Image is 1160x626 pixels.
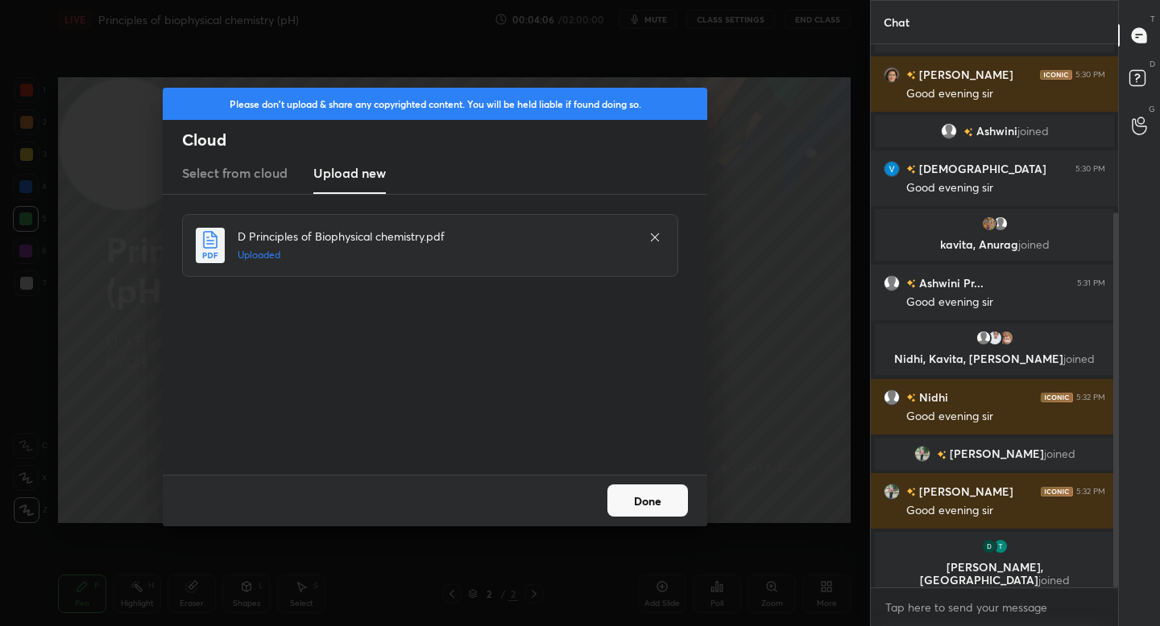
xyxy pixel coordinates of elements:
button: Done [607,484,688,517]
h4: D Principles of Biophysical chemistry.pdf [238,228,632,245]
img: default.png [976,330,992,346]
div: Good evening sir [906,294,1105,311]
h6: Nidhi [916,389,948,406]
p: [PERSON_NAME], [GEOGRAPHIC_DATA] [884,561,1104,587]
img: default.png [992,216,1009,232]
span: [PERSON_NAME] [950,447,1044,460]
h3: Upload new [313,163,386,183]
h6: Ashwini Pr... [916,274,984,291]
div: Good evening sir [906,180,1105,196]
span: Ashwini [976,125,1017,138]
img: no-rating-badge.077c3623.svg [906,71,916,80]
p: kavita, Anurag [884,238,1104,251]
img: no-rating-badge.077c3623.svg [906,393,916,402]
div: 5:32 PM [1076,487,1105,496]
img: no-rating-badge.077c3623.svg [937,451,947,459]
img: no-rating-badge.077c3623.svg [963,128,973,137]
h5: Uploaded [238,248,632,262]
img: iconic-dark.1390631f.png [1041,487,1073,496]
div: 5:32 PM [1076,393,1105,402]
h6: [DEMOGRAPHIC_DATA] [916,160,1046,177]
img: 90420e29a35046579e67bc20bbf1da70.jpg [987,330,1003,346]
img: 7afe74ce32ec424ab1de5b188903d89d.jpg [981,216,997,232]
img: default.png [941,123,957,139]
div: grid [871,44,1118,587]
p: T [1150,13,1155,25]
p: D [1150,58,1155,70]
img: ba955756a55a4cab82afc8da6a948241.42468598_3 [981,538,997,554]
img: 9d6b376261ed4aea9c5159f1ceb950ba.59588642_3 [992,538,1009,554]
div: Good evening sir [906,86,1105,102]
p: Chat [871,1,922,43]
div: Good evening sir [906,503,1105,519]
span: joined [1018,237,1050,252]
img: 08209ed621b14c5882fa8a01680fa154.jpg [884,484,900,500]
div: Good evening sir [906,409,1105,425]
span: joined [1063,351,1095,366]
img: default.png [884,275,900,291]
img: 0dd7075a4fc24be8b0cc98bab543b439.30771068_3 [884,161,900,177]
img: iconic-dark.1390631f.png [1041,393,1073,402]
span: joined [1044,447,1075,460]
img: iconic-dark.1390631f.png [1040,70,1072,80]
img: 98767e9d910546f0b9cbce15b863b8cc.jpg [884,67,900,83]
p: Nidhi, Kavita, [PERSON_NAME] [884,352,1104,365]
div: 5:31 PM [1077,278,1105,288]
h6: [PERSON_NAME] [916,66,1013,83]
img: 3 [998,330,1014,346]
img: no-rating-badge.077c3623.svg [906,279,916,288]
div: 5:30 PM [1075,70,1105,80]
span: joined [1017,125,1049,138]
img: default.png [884,389,900,406]
img: no-rating-badge.077c3623.svg [906,165,916,174]
h2: Cloud [182,130,707,150]
div: 5:30 PM [1075,164,1105,174]
h6: [PERSON_NAME] [916,483,1013,500]
img: no-rating-badge.077c3623.svg [906,488,916,496]
p: G [1149,103,1155,115]
span: joined [1038,572,1070,587]
img: 08209ed621b14c5882fa8a01680fa154.jpg [914,446,930,462]
div: Please don't upload & share any copyrighted content. You will be held liable if found doing so. [163,88,707,120]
